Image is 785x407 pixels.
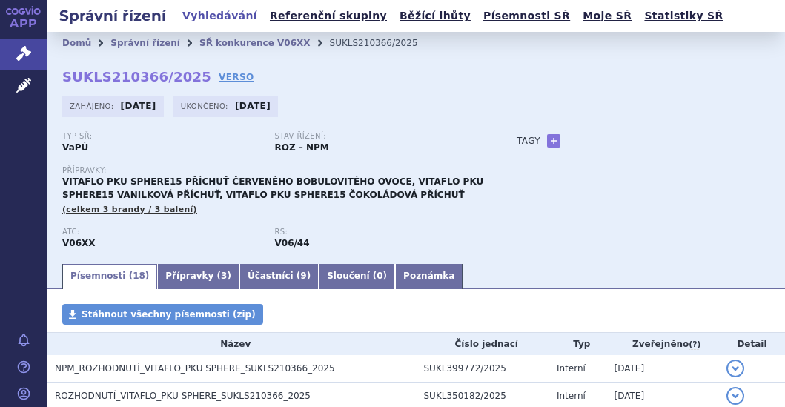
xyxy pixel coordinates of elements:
span: 3 [221,271,227,281]
span: Stáhnout všechny písemnosti (zip) [82,309,256,320]
p: RS: [275,228,473,236]
strong: [DATE] [235,101,271,111]
a: Písemnosti (18) [62,264,157,289]
strong: definované směsi aminokyselin a glykomakropeptidu s nízkým obsahem fenylalaninu (dávkované formy ... [275,238,310,248]
span: 18 [133,271,145,281]
a: Správní řízení [110,38,180,48]
p: Typ SŘ: [62,132,260,141]
a: Moje SŘ [578,6,636,26]
th: Název [47,333,417,355]
h3: Tagy [517,132,540,150]
a: Účastníci (9) [239,264,319,289]
th: Číslo jednací [417,333,549,355]
th: Zveřejněno [606,333,719,355]
th: Detail [719,333,785,355]
a: Přípravky (3) [157,264,239,289]
span: Interní [557,391,586,401]
a: Sloučení (0) [319,264,395,289]
span: NPM_ROZHODNUTÍ_VITAFLO_PKU SPHERE_SUKLS210366_2025 [55,363,335,374]
a: Běžící lhůty [395,6,475,26]
th: Typ [549,333,607,355]
a: Domů [62,38,91,48]
a: SŘ konkurence V06XX [199,38,311,48]
button: detail [726,360,744,377]
span: 9 [300,271,306,281]
span: 0 [377,271,382,281]
button: detail [726,387,744,405]
p: Přípravky: [62,166,487,175]
strong: ROZ – NPM [275,142,329,153]
span: (celkem 3 brandy / 3 balení) [62,205,197,214]
a: Statistiky SŘ [640,6,727,26]
a: Písemnosti SŘ [479,6,574,26]
a: Vyhledávání [178,6,262,26]
a: VERSO [219,70,254,85]
li: SUKLS210366/2025 [330,32,437,54]
h2: Správní řízení [47,5,178,26]
strong: SUKLS210366/2025 [62,69,211,85]
strong: [DATE] [121,101,156,111]
p: ATC: [62,228,260,236]
strong: POTRAVINY PRO ZVLÁŠTNÍ LÉKAŘSKÉ ÚČELY (PZLÚ) (ČESKÁ ATC SKUPINA) [62,238,96,248]
a: Referenční skupiny [265,6,391,26]
a: Poznámka [395,264,463,289]
p: Stav řízení: [275,132,473,141]
span: Interní [557,363,586,374]
td: SUKL399772/2025 [417,355,549,383]
td: [DATE] [606,355,719,383]
a: + [547,134,560,148]
strong: VaPÚ [62,142,88,153]
span: VITAFLO PKU SPHERE15 PŘÍCHUŤ ČERVENÉHO BOBULOVITÉHO OVOCE, VITAFLO PKU SPHERE15 VANILKOVÁ PŘÍCHUŤ... [62,176,483,200]
a: Stáhnout všechny písemnosti (zip) [62,304,263,325]
span: Ukončeno: [181,100,231,112]
span: Zahájeno: [70,100,116,112]
abbr: (?) [689,340,700,350]
span: ROZHODNUTÍ_VITAFLO_PKU SPHERE_SUKLS210366_2025 [55,391,311,401]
